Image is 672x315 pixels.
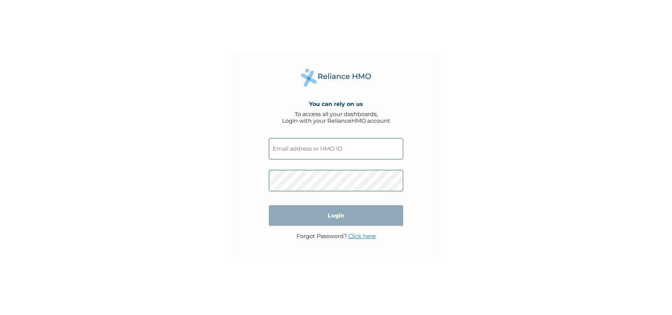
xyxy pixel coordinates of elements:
[269,138,403,159] input: Email address or HMO ID
[301,69,371,86] img: Reliance Health's Logo
[296,233,376,239] p: Forgot Password?
[309,101,363,107] h4: You can rely on us
[348,233,376,239] a: Click here
[269,205,403,226] input: Login
[282,111,390,124] div: To access all your dashboards, Login with your RelianceHMO account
